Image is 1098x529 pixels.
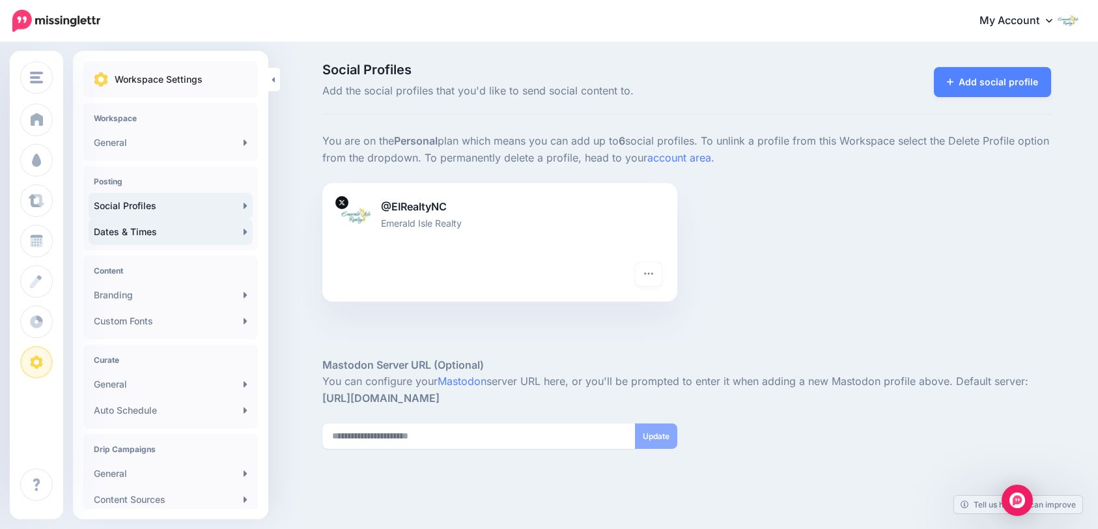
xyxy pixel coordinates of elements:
[934,67,1052,97] a: Add social profile
[338,199,376,236] img: l5ef-sXV-2662.jpg
[89,371,253,397] a: General
[966,5,1078,37] a: My Account
[115,72,203,87] p: Workspace Settings
[322,373,1052,407] p: You can configure your server URL here, or you'll be prompted to enter it when adding a new Masto...
[89,282,253,308] a: Branding
[322,392,440,405] strong: [URL][DOMAIN_NAME]
[94,266,247,276] h4: Content
[89,487,253,513] a: Content Sources
[338,216,662,231] p: Emerald Isle Realty
[954,496,1082,513] a: Tell us how we can improve
[1002,485,1033,516] div: Open Intercom Messenger
[322,63,802,76] span: Social Profiles
[394,134,438,147] b: Personal
[89,130,253,156] a: General
[89,461,253,487] a: General
[322,83,802,100] span: Add the social profiles that you'd like to send social content to.
[438,375,486,388] a: Mastodon
[635,423,677,449] button: Update
[89,308,253,334] a: Custom Fonts
[647,151,711,164] a: account area
[89,397,253,423] a: Auto Schedule
[89,219,253,245] a: Dates & Times
[619,134,625,147] b: 6
[89,193,253,219] a: Social Profiles
[94,72,108,87] img: settings.png
[30,72,43,83] img: menu.png
[322,133,1052,167] p: You are on the plan which means you can add up to social profiles. To unlink a profile from this ...
[322,357,1052,373] h5: Mastodon Server URL (Optional)
[94,355,247,365] h4: Curate
[94,177,247,186] h4: Posting
[94,444,247,454] h4: Drip Campaigns
[338,199,662,216] p: @EIRealtyNC
[94,113,247,123] h4: Workspace
[12,10,100,32] img: Missinglettr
